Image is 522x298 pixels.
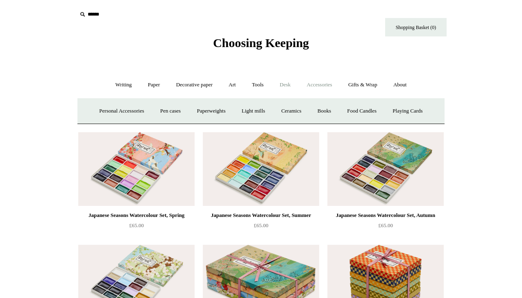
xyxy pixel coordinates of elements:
img: Japanese Seasons Watercolour Set, Spring [78,132,195,206]
a: Japanese Seasons Watercolour Set, Spring Japanese Seasons Watercolour Set, Spring [78,132,195,206]
a: Japanese Seasons Watercolour Set, Spring £65.00 [78,210,195,244]
a: Light mills [234,100,272,122]
a: Ceramics [274,100,309,122]
div: Japanese Seasons Watercolour Set, Spring [80,210,193,220]
a: Desk [272,74,298,96]
a: Japanese Seasons Watercolour Set, Summer Japanese Seasons Watercolour Set, Summer [203,132,319,206]
a: Pen cases [153,100,188,122]
span: Choosing Keeping [213,36,309,50]
a: Shopping Basket (0) [385,18,447,36]
a: Writing [108,74,139,96]
a: Food Candles [340,100,384,122]
a: Playing Cards [385,100,430,122]
a: Art [221,74,243,96]
img: Japanese Seasons Watercolour Set, Summer [203,132,319,206]
div: Japanese Seasons Watercolour Set, Autumn [329,210,442,220]
a: Books [310,100,338,122]
a: Paper [141,74,168,96]
a: Decorative paper [169,74,220,96]
a: Personal Accessories [92,100,151,122]
a: Japanese Seasons Watercolour Set, Autumn Japanese Seasons Watercolour Set, Autumn [327,132,444,206]
a: About [386,74,414,96]
div: Japanese Seasons Watercolour Set, Summer [205,210,317,220]
span: £65.00 [254,222,268,228]
a: Japanese Seasons Watercolour Set, Autumn £65.00 [327,210,444,244]
a: Paperweights [189,100,233,122]
a: Accessories [300,74,340,96]
span: £65.00 [129,222,144,228]
span: £65.00 [378,222,393,228]
a: Tools [245,74,271,96]
a: Japanese Seasons Watercolour Set, Summer £65.00 [203,210,319,244]
img: Japanese Seasons Watercolour Set, Autumn [327,132,444,206]
a: Gifts & Wrap [341,74,385,96]
a: Choosing Keeping [213,43,309,48]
